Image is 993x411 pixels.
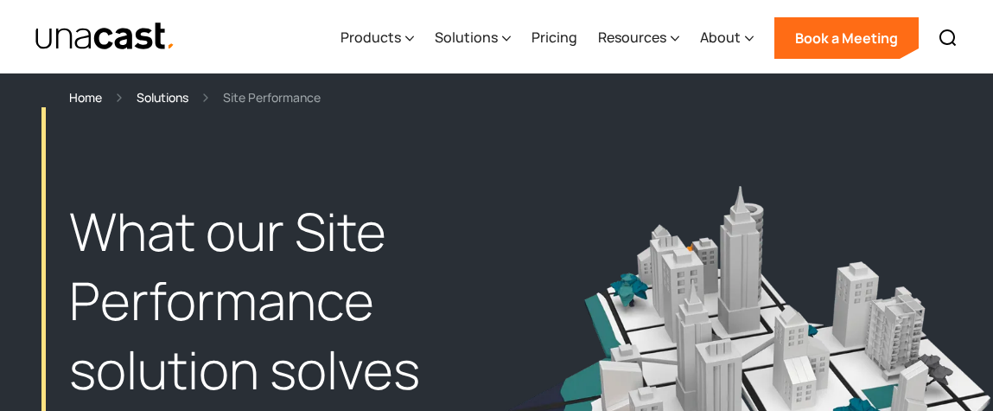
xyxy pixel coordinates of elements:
[341,3,414,74] div: Products
[700,27,741,48] div: About
[532,3,577,74] a: Pricing
[938,28,958,48] img: Search icon
[341,27,401,48] div: Products
[700,3,754,74] div: About
[598,3,679,74] div: Resources
[774,17,919,59] a: Book a Meeting
[35,22,175,52] img: Unacast text logo
[435,27,498,48] div: Solutions
[69,87,102,107] a: Home
[35,22,175,52] a: home
[223,87,321,107] div: Site Performance
[598,27,666,48] div: Resources
[137,87,188,107] a: Solutions
[435,3,511,74] div: Solutions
